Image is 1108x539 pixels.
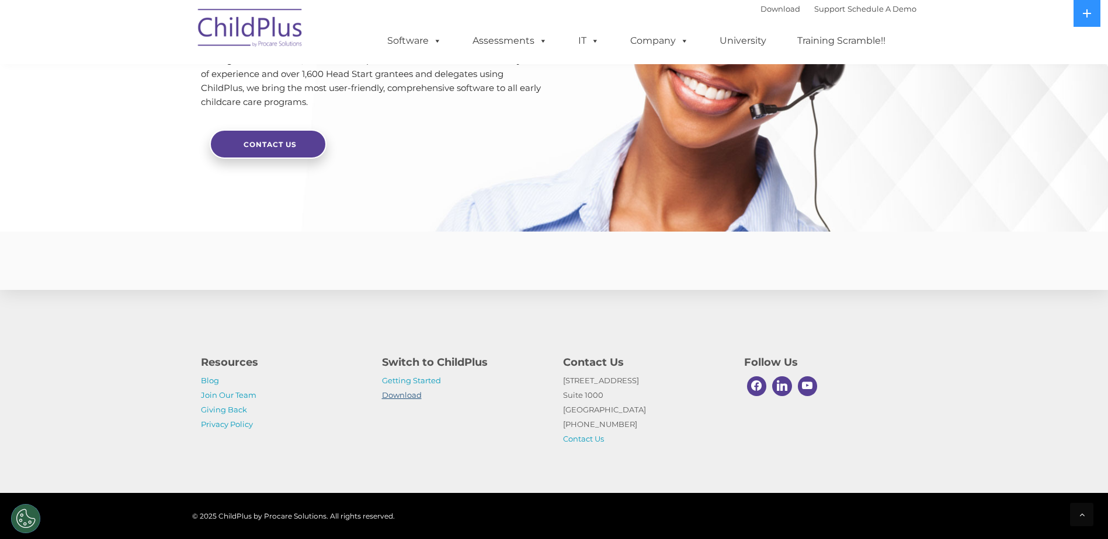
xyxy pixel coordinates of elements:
[244,140,297,149] span: Contact Us
[376,29,453,52] a: Software
[744,373,770,399] a: Facebook
[201,390,256,400] a: Join Our Team
[382,354,546,370] h4: Switch to ChildPlus
[786,29,897,52] a: Training Scramble!!
[192,1,309,59] img: ChildPlus by Procare Solutions
[382,390,422,400] a: Download
[201,376,219,385] a: Blog
[201,419,253,429] a: Privacy Policy
[744,354,908,370] h4: Follow Us
[461,29,559,52] a: Assessments
[382,376,441,385] a: Getting Started
[708,29,778,52] a: University
[192,512,395,520] span: © 2025 ChildPlus by Procare Solutions. All rights reserved.
[11,504,40,533] button: Cookies Settings
[201,39,546,109] p: As the most-widely used Head Start and Early Head Start program management software, our software...
[848,4,916,13] a: Schedule A Demo
[210,129,327,159] a: Contact Us
[563,434,604,443] a: Contact Us
[201,354,364,370] h4: Resources
[769,373,795,399] a: Linkedin
[201,405,247,414] a: Giving Back
[795,373,821,399] a: Youtube
[814,4,845,13] a: Support
[563,354,727,370] h4: Contact Us
[567,29,611,52] a: IT
[563,373,727,446] p: [STREET_ADDRESS] Suite 1000 [GEOGRAPHIC_DATA] [PHONE_NUMBER]
[619,29,700,52] a: Company
[760,4,916,13] font: |
[760,4,800,13] a: Download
